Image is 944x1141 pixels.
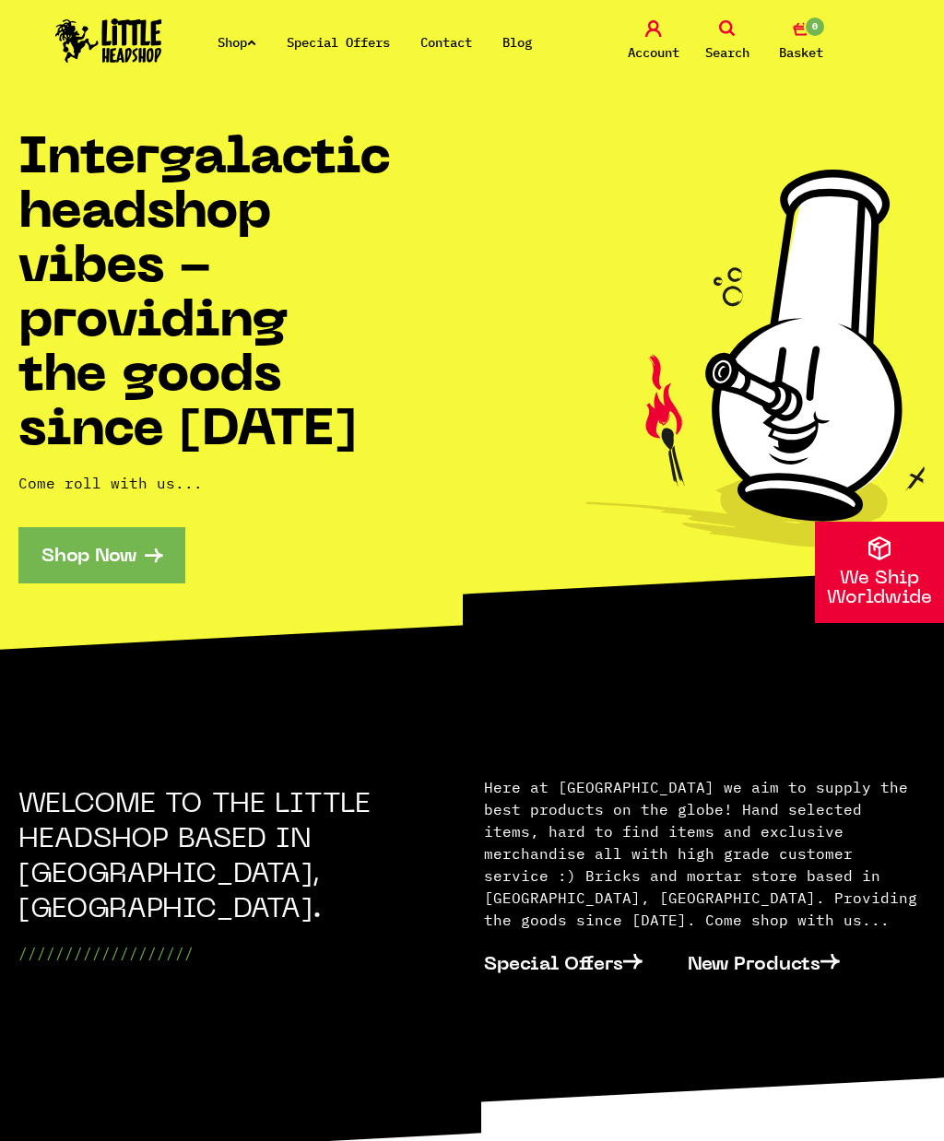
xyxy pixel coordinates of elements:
a: Shop [218,34,256,51]
p: Come roll with us... [18,472,382,494]
a: New Products [688,935,863,991]
span: Basket [779,41,823,64]
p: We Ship Worldwide [815,570,944,608]
a: Contact [420,34,472,51]
a: Search [695,20,760,64]
p: /////////////////// [18,942,461,964]
a: Blog [502,34,532,51]
a: 0 Basket [769,20,833,64]
h1: Intergalactic headshop vibes - providing the goods since [DATE] [18,133,382,459]
span: Account [628,41,679,64]
span: 0 [804,16,826,38]
h2: WELCOME TO THE LITTLE HEADSHOP BASED IN [GEOGRAPHIC_DATA], [GEOGRAPHIC_DATA]. [18,788,461,928]
img: Little Head Shop Logo [55,18,162,63]
a: Shop Now [18,527,185,583]
span: Search [705,41,749,64]
a: Special Offers [287,34,390,51]
a: Special Offers [484,935,666,991]
p: Here at [GEOGRAPHIC_DATA] we aim to supply the best products on the globe! Hand selected items, h... [484,776,926,931]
